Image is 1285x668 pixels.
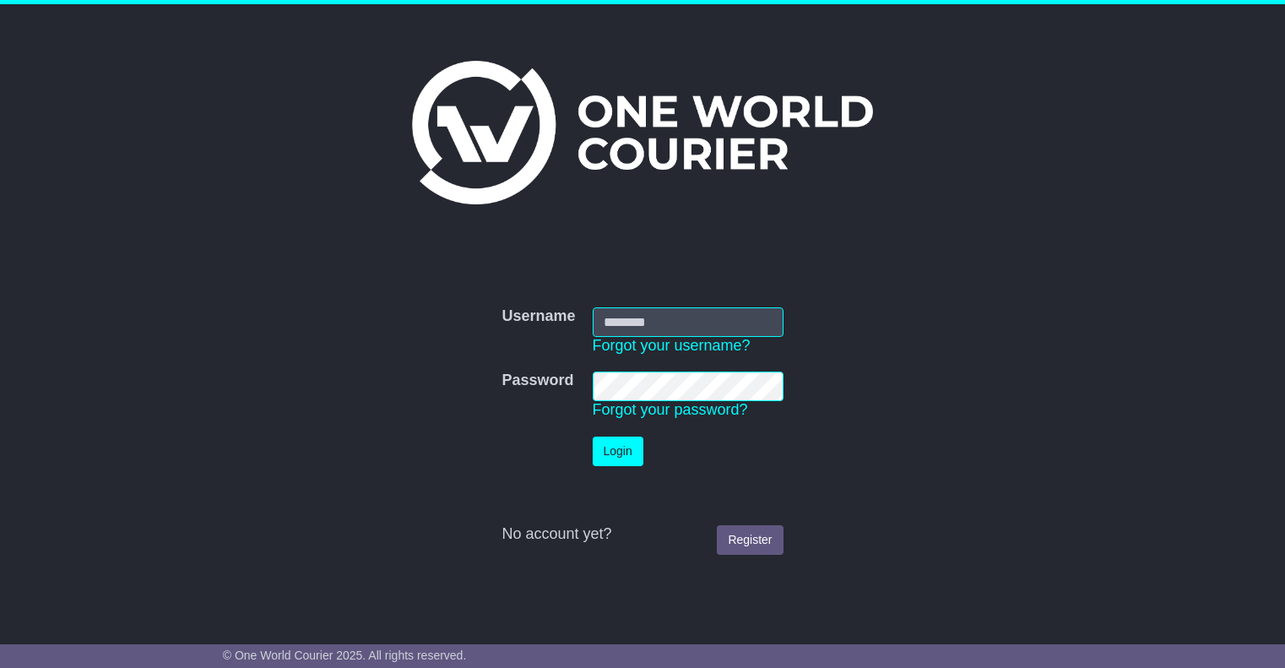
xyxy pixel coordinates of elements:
[412,61,873,204] img: One World
[593,401,748,418] a: Forgot your password?
[502,372,573,390] label: Password
[502,525,783,544] div: No account yet?
[502,307,575,326] label: Username
[717,525,783,555] a: Register
[593,337,751,354] a: Forgot your username?
[593,437,643,466] button: Login
[223,649,467,662] span: © One World Courier 2025. All rights reserved.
